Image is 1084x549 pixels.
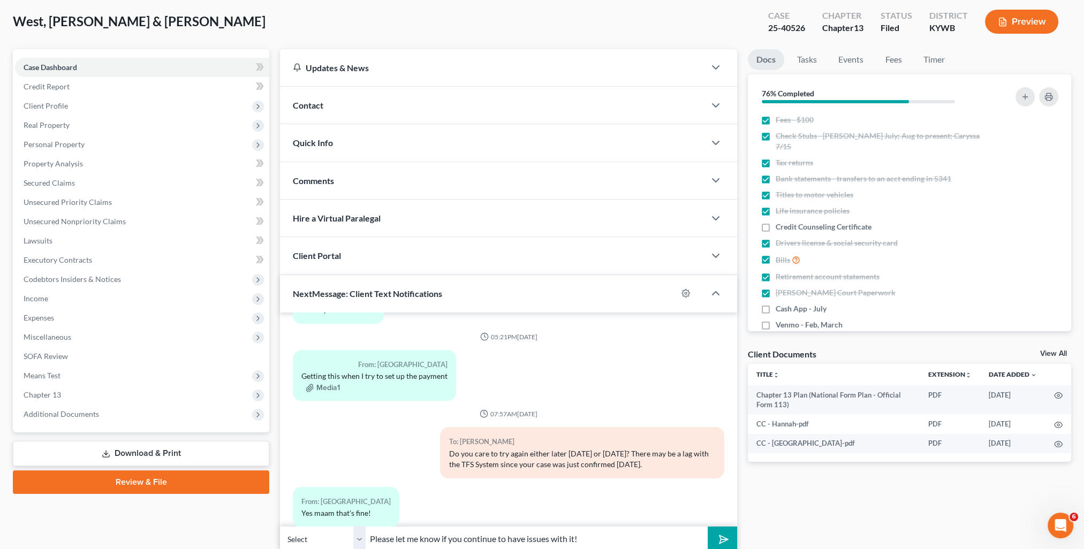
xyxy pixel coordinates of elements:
[17,350,25,359] button: Emoji picker
[768,10,805,22] div: Case
[15,173,269,193] a: Secured Claims
[293,62,692,73] div: Updates & News
[301,495,391,508] div: From: [GEOGRAPHIC_DATA]
[980,434,1045,453] td: [DATE]
[881,10,912,22] div: Status
[928,370,972,378] a: Extensionunfold_more
[293,138,333,148] span: Quick Info
[15,58,269,77] a: Case Dashboard
[449,448,715,470] div: Do you care to try again either later [DATE] or [DATE]? There may be a lag with the TFS System si...
[776,115,814,125] span: Fees - $100
[7,4,27,25] button: go back
[293,176,334,186] span: Comments
[915,49,953,70] a: Timer
[776,173,951,184] span: Bank statements - transfers to an acct ending in 5341
[24,352,68,361] span: SOFA Review
[9,328,205,346] textarea: Message…
[68,350,77,359] button: Start recording
[920,434,980,453] td: PDF
[920,414,980,433] td: PDF
[881,22,912,34] div: Filed
[24,274,121,284] span: Codebtors Insiders & Notices
[15,77,269,96] a: Credit Report
[24,255,92,264] span: Executory Contracts
[184,346,201,363] button: Send a message…
[17,117,167,190] div: The court has added a new Credit Counseling Field that we need to update upon filing. Please remo...
[748,348,816,360] div: Client Documents
[876,49,911,70] a: Fees
[301,359,448,371] div: From: [GEOGRAPHIC_DATA]
[15,250,269,270] a: Executory Contracts
[13,470,269,494] a: Review & File
[449,436,715,448] div: To: [PERSON_NAME]
[776,205,850,216] span: Life insurance policies
[854,22,863,33] span: 13
[293,409,724,418] div: 07:57AM[DATE]
[24,409,99,418] span: Additional Documents
[756,370,779,378] a: Titleunfold_more
[34,350,42,359] button: Gif picker
[989,370,1037,378] a: Date Added expand_more
[15,212,269,231] a: Unsecured Nonpriority Claims
[51,350,59,359] button: Upload attachment
[301,371,448,382] div: Getting this when I try to set up the payment
[768,22,805,34] div: 25-40526
[306,384,340,392] button: Media1
[293,213,381,223] span: Hire a Virtual Paralegal
[985,10,1058,34] button: Preview
[13,441,269,466] a: Download & Print
[776,271,880,282] span: Retirement account statements
[17,199,108,205] div: [PERSON_NAME] • 24m ago
[980,414,1045,433] td: [DATE]
[748,414,920,433] td: CC - Hannah-pdf
[52,5,122,13] h1: [PERSON_NAME]
[1070,513,1078,521] span: 6
[776,287,896,298] span: [PERSON_NAME] Court Paperwork
[293,288,442,299] span: NextMessage: Client Text Notifications
[15,347,269,366] a: SOFA Review
[24,371,60,380] span: Means Test
[24,294,48,303] span: Income
[17,91,153,110] b: 🚨ATTN: [GEOGRAPHIC_DATA] of [US_STATE]
[24,120,70,129] span: Real Property
[293,250,341,261] span: Client Portal
[822,10,863,22] div: Chapter
[9,84,176,196] div: 🚨ATTN: [GEOGRAPHIC_DATA] of [US_STATE]The court has added a new Credit Counseling Field that we n...
[748,434,920,453] td: CC - [GEOGRAPHIC_DATA]-pdf
[24,159,83,168] span: Property Analysis
[776,131,981,152] span: Check Stubs - [PERSON_NAME] July; Aug to present; Caryssa 7/15
[980,385,1045,415] td: [DATE]
[24,390,61,399] span: Chapter 13
[776,319,843,330] span: Venmo - Feb, March
[929,22,968,34] div: KYWB
[31,6,48,23] img: Profile image for Katie
[24,178,75,187] span: Secured Claims
[776,303,827,314] span: Cash App - July
[15,193,269,212] a: Unsecured Priority Claims
[9,84,206,220] div: Katie says…
[13,13,266,29] span: West, [PERSON_NAME] & [PERSON_NAME]
[293,332,724,341] div: 05:21PM[DATE]
[776,222,871,232] span: Credit Counseling Certificate
[24,332,71,341] span: Miscellaneous
[1040,350,1067,357] a: View All
[773,372,779,378] i: unfold_more
[776,157,813,168] span: Tax returns
[15,231,269,250] a: Lawsuits
[1030,372,1037,378] i: expand_more
[1048,513,1073,538] iframe: Intercom live chat
[24,197,112,207] span: Unsecured Priority Claims
[748,385,920,415] td: Chapter 13 Plan (National Form Plan - Official Form 113)
[24,140,85,149] span: Personal Property
[776,189,853,200] span: Titles to motor vehicles
[293,100,323,110] span: Contact
[822,22,863,34] div: Chapter
[168,4,188,25] button: Home
[301,508,391,518] div: Yes maam that's fine!
[24,236,52,245] span: Lawsuits
[24,101,68,110] span: Client Profile
[15,154,269,173] a: Property Analysis
[24,313,54,322] span: Expenses
[748,49,784,70] a: Docs
[24,63,77,72] span: Case Dashboard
